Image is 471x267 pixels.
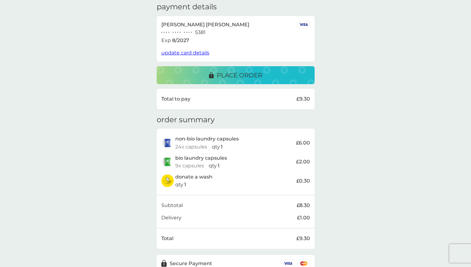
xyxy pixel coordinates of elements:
[168,31,169,34] p: ●
[164,31,165,34] p: ●
[161,235,173,243] p: Total
[175,135,239,143] p: non-bio laundry capsules
[175,181,183,189] p: qty
[157,2,217,11] h3: payment details
[209,162,217,170] p: qty
[296,139,310,147] p: £6.00
[180,31,181,34] p: ●
[157,115,215,124] h3: order summary
[175,143,207,151] p: 24x capsules
[175,162,204,170] p: 9x capsules
[161,214,181,222] p: Delivery
[212,143,220,151] p: qty
[186,31,187,34] p: ●
[172,31,174,34] p: ●
[161,49,209,57] button: update card details
[195,28,206,37] p: 5381
[161,31,163,34] p: ●
[218,162,220,170] p: 1
[172,37,189,45] p: 8 / 2027
[177,31,178,34] p: ●
[297,201,310,209] p: £8.30
[161,37,171,45] p: Exp
[175,173,212,181] p: donate a wash
[296,177,310,185] p: £0.30
[221,143,223,151] p: 1
[296,158,310,166] p: £2.00
[166,31,167,34] p: ●
[175,31,176,34] p: ●
[184,181,186,189] p: 1
[161,95,190,103] p: Total to pay
[157,66,315,84] button: place order
[161,201,183,209] p: Subtotal
[217,70,262,80] p: place order
[296,235,310,243] p: £9.30
[191,31,192,34] p: ●
[297,214,310,222] p: £1.00
[161,50,209,56] span: update card details
[184,31,185,34] p: ●
[189,31,190,34] p: ●
[175,154,227,162] p: bio laundry capsules
[296,95,310,103] p: £9.30
[161,21,249,29] p: [PERSON_NAME] [PERSON_NAME]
